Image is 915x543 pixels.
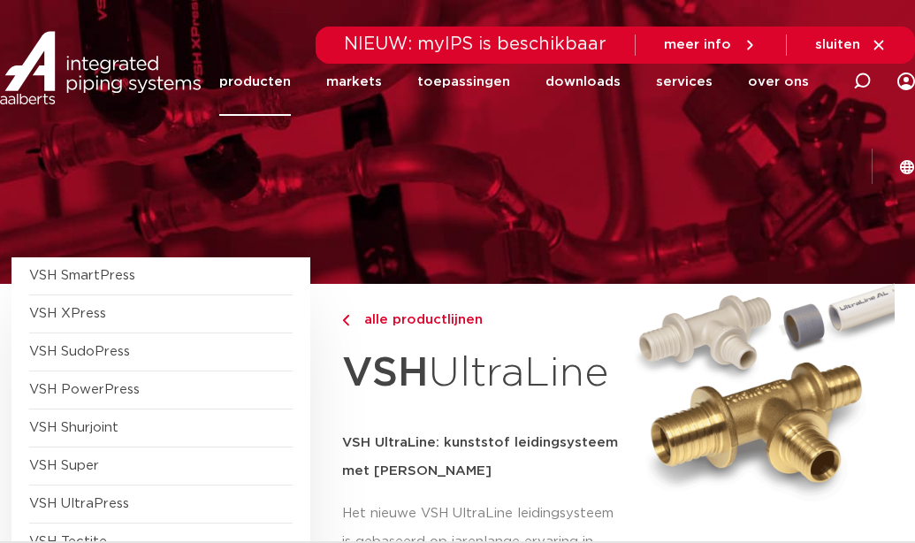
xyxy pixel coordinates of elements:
img: chevron-right.svg [342,315,349,326]
h1: UltraLine [342,340,618,408]
a: downloads [545,48,621,116]
a: VSH UltraPress [29,497,129,510]
a: VSH SudoPress [29,345,130,358]
span: alle productlijnen [354,313,483,326]
a: services [656,48,713,116]
a: producten [219,48,291,116]
a: over ons [748,48,809,116]
strong: VSH [342,353,429,394]
a: sluiten [815,37,887,53]
h5: VSH UltraLine: kunststof leidingsysteem met [PERSON_NAME] [342,429,618,486]
nav: Menu [219,48,809,116]
a: alle productlijnen [342,310,618,331]
a: VSH Super [29,459,99,472]
a: meer info [664,37,758,53]
span: NIEUW: myIPS is beschikbaar [344,35,606,53]
a: toepassingen [417,48,510,116]
span: meer info [664,38,731,51]
a: VSH PowerPress [29,383,140,396]
a: VSH Shurjoint [29,421,118,434]
div: my IPS [897,62,915,101]
span: sluiten [815,38,860,51]
a: VSH XPress [29,307,106,320]
a: markets [326,48,382,116]
a: VSH SmartPress [29,269,135,282]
